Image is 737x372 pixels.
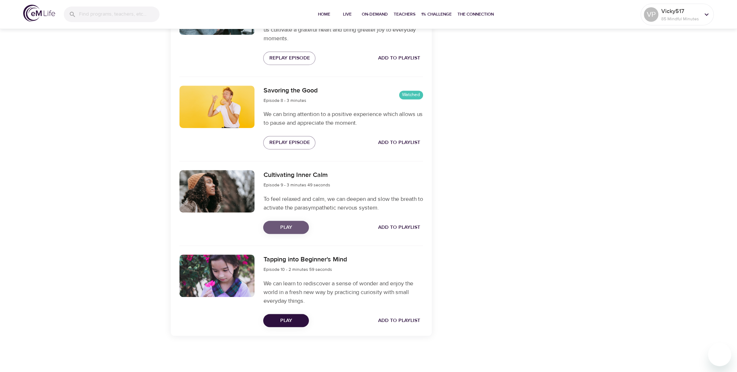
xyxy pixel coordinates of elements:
span: Live [339,11,356,18]
button: Replay Episode [263,51,315,65]
p: We can bring attention to a positive experience which allows us to pause and appreciate the moment. [263,110,423,127]
span: Episode 10 - 2 minutes 59 seconds [263,266,332,272]
span: Watched [399,91,423,98]
button: Add to Playlist [375,136,423,149]
span: Add to Playlist [378,223,420,232]
span: Add to Playlist [378,138,420,147]
span: Play [269,316,303,325]
span: Play [269,223,303,232]
span: Replay Episode [269,138,310,147]
p: The practice of bringing attention to what we appreciate helps us cultivate a grateful heart and ... [263,17,423,43]
span: Episode 9 - 3 minutes 49 seconds [263,182,330,188]
span: On-Demand [362,11,388,18]
img: logo [23,5,55,22]
span: 1% Challenge [421,11,452,18]
span: Add to Playlist [378,316,420,325]
p: We can learn to rediscover a sense of wonder and enjoy the world in a fresh new way by practicing... [263,279,423,305]
span: Add to Playlist [378,54,420,63]
span: Replay Episode [269,54,310,63]
button: Play [263,314,309,327]
h6: Savoring the Good [263,86,317,96]
p: 85 Mindful Minutes [661,16,700,22]
div: VP [644,7,658,22]
p: Vicky517 [661,7,700,16]
span: Teachers [394,11,415,18]
input: Find programs, teachers, etc... [79,7,160,22]
span: Home [315,11,333,18]
button: Play [263,221,309,234]
button: Add to Playlist [375,51,423,65]
span: Episode 8 - 3 minutes [263,98,306,103]
button: Add to Playlist [375,314,423,327]
button: Replay Episode [263,136,315,149]
p: To feel relaxed and calm, we can deepen and slow the breath to activate the parasympathetic nervo... [263,195,423,212]
iframe: Button to launch messaging window [708,343,731,366]
span: The Connection [457,11,494,18]
button: Add to Playlist [375,221,423,234]
h6: Tapping into Beginner's Mind [263,255,347,265]
h6: Cultivating Inner Calm [263,170,330,181]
